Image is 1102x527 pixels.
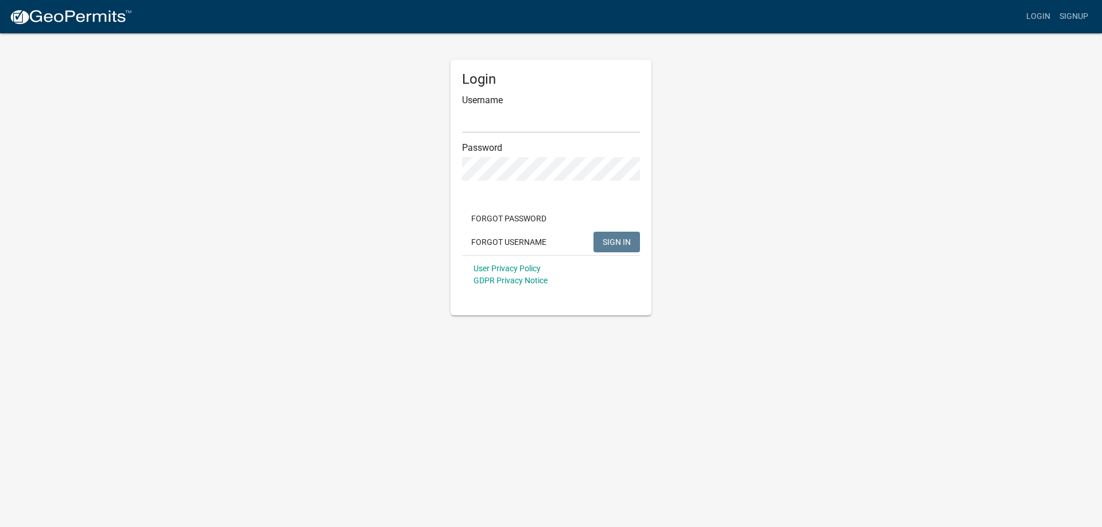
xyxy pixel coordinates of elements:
label: Password [462,143,502,153]
a: GDPR Privacy Notice [474,276,548,285]
h5: Login [462,71,640,88]
span: SIGN IN [603,237,631,246]
button: Forgot Username [462,232,556,252]
button: SIGN IN [593,232,640,252]
a: Login [1022,6,1055,28]
a: Signup [1055,6,1093,28]
a: User Privacy Policy [474,264,541,273]
button: Forgot Password [462,208,556,229]
label: Username [462,96,503,105]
